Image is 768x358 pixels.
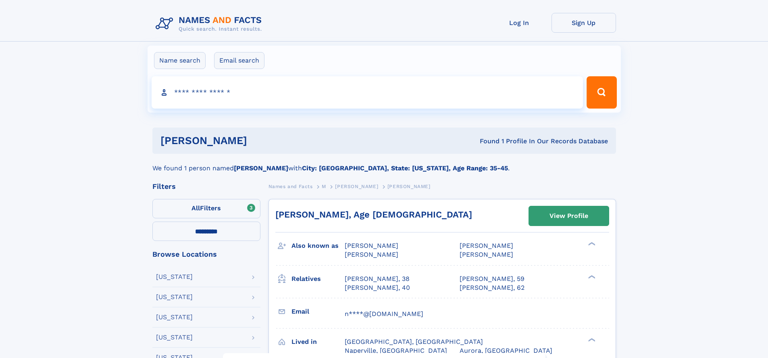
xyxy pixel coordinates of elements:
span: [PERSON_NAME] [335,184,378,189]
a: [PERSON_NAME] [335,181,378,191]
div: We found 1 person named with . [152,154,616,173]
label: Name search [154,52,206,69]
span: [GEOGRAPHIC_DATA], [GEOGRAPHIC_DATA] [345,338,483,345]
a: M [322,181,326,191]
h3: Also known as [291,239,345,253]
span: M [322,184,326,189]
input: search input [152,76,583,109]
b: [PERSON_NAME] [234,164,288,172]
a: [PERSON_NAME], 59 [460,274,524,283]
a: Log In [487,13,552,33]
div: Browse Locations [152,251,260,258]
a: View Profile [529,206,609,226]
div: ❯ [586,241,596,247]
span: Naperville, [GEOGRAPHIC_DATA] [345,347,447,354]
h3: Lived in [291,335,345,349]
div: [US_STATE] [156,274,193,280]
img: Logo Names and Facts [152,13,268,35]
div: View Profile [549,207,588,225]
span: [PERSON_NAME] [387,184,431,189]
a: Sign Up [552,13,616,33]
a: [PERSON_NAME], 40 [345,283,410,292]
div: [US_STATE] [156,334,193,341]
a: Names and Facts [268,181,313,191]
span: All [191,204,200,212]
span: [PERSON_NAME] [460,251,513,258]
a: [PERSON_NAME], Age [DEMOGRAPHIC_DATA] [275,209,472,220]
div: [US_STATE] [156,294,193,300]
label: Email search [214,52,264,69]
h3: Email [291,305,345,318]
div: ❯ [586,337,596,342]
span: [PERSON_NAME] [345,251,398,258]
label: Filters [152,199,260,218]
div: [US_STATE] [156,314,193,320]
span: [PERSON_NAME] [460,242,513,249]
a: [PERSON_NAME], 38 [345,274,410,283]
div: Found 1 Profile In Our Records Database [363,137,608,146]
span: Aurora, [GEOGRAPHIC_DATA] [460,347,552,354]
div: Filters [152,183,260,190]
a: [PERSON_NAME], 62 [460,283,524,292]
b: City: [GEOGRAPHIC_DATA], State: [US_STATE], Age Range: 35-45 [302,164,508,172]
h1: [PERSON_NAME] [160,136,364,146]
h3: Relatives [291,272,345,286]
button: Search Button [587,76,616,109]
div: ❯ [586,274,596,279]
span: [PERSON_NAME] [345,242,398,249]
